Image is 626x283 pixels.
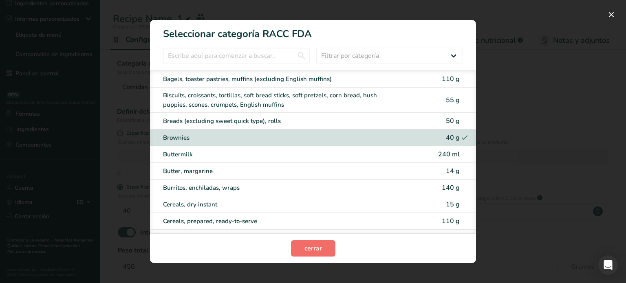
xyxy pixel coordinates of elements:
div: Open Intercom Messenger [598,255,618,275]
div: Cereals, prepared, ready-to-serve [163,217,395,226]
div: Biscuits, croissants, tortillas, soft bread sticks, soft pretzels, corn bread, hush puppies, scon... [163,91,395,109]
span: 50 g [446,116,460,125]
div: Burritos, enchiladas, wraps [163,183,395,193]
input: Escribe aquí para comenzar a buscar.. [163,48,310,64]
span: 240 ml [438,150,460,159]
span: 55 g [446,96,460,105]
div: Brownies [163,133,395,143]
button: cerrar [291,240,335,257]
div: Breads (excluding sweet quick type), rolls [163,116,395,126]
h1: Seleccionar categoría RACC FDA [150,20,476,41]
div: Cereals, dry instant [163,200,395,209]
span: 110 g [442,75,460,83]
span: 15 g [446,200,460,209]
span: cerrar [304,244,322,253]
span: 140 g [442,183,460,192]
span: 40 g [446,133,460,142]
div: Cakes, heavyweight [163,233,395,243]
div: Bagels, toaster pastries, muffins (excluding English muffins) [163,75,395,84]
div: Butter, margarine [163,167,395,176]
div: Buttermilk [163,150,395,159]
span: 14 g [446,167,460,176]
span: 110 g [442,217,460,226]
